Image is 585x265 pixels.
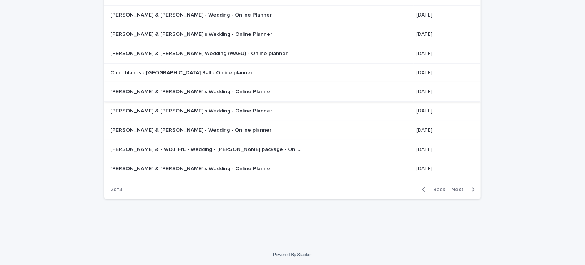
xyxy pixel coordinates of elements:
[110,10,273,18] p: [PERSON_NAME] & [PERSON_NAME] - Wedding - Online Planner
[451,187,468,192] span: Next
[429,187,445,192] span: Back
[417,30,434,38] p: [DATE]
[416,186,448,193] button: Back
[417,68,434,76] p: [DATE]
[110,49,289,57] p: [PERSON_NAME] & [PERSON_NAME] Wedding (WAEU) - Online planner
[104,102,481,121] tr: [PERSON_NAME] & [PERSON_NAME]'s Wedding - Online Planner[PERSON_NAME] & [PERSON_NAME]'s Wedding -...
[104,6,481,25] tr: [PERSON_NAME] & [PERSON_NAME] - Wedding - Online Planner[PERSON_NAME] & [PERSON_NAME] - Wedding -...
[104,25,481,44] tr: [PERSON_NAME] & [PERSON_NAME]'s Wedding - Online Planner[PERSON_NAME] & [PERSON_NAME]'s Wedding -...
[104,82,481,102] tr: [PERSON_NAME] & [PERSON_NAME]'s Wedding - Online Planner[PERSON_NAME] & [PERSON_NAME]'s Wedding -...
[110,164,274,172] p: [PERSON_NAME] & [PERSON_NAME]'s Wedding - Online Planner
[273,252,312,257] a: Powered By Stacker
[104,63,481,82] tr: Churchlands - [GEOGRAPHIC_DATA] Ball - Online plannerChurchlands - [GEOGRAPHIC_DATA] Ball - Onlin...
[104,121,481,140] tr: [PERSON_NAME] & [PERSON_NAME] - Wedding - Online planner[PERSON_NAME] & [PERSON_NAME] - Wedding -...
[417,10,434,18] p: [DATE]
[104,140,481,159] tr: [PERSON_NAME] & - WDJ, FrL - Wedding - [PERSON_NAME] package - Online planner[PERSON_NAME] & - WD...
[110,145,304,153] p: [PERSON_NAME] & - WDJ, FrL - Wedding - [PERSON_NAME] package - Online planner
[110,68,254,76] p: Churchlands - [GEOGRAPHIC_DATA] Ball - Online planner
[110,30,274,38] p: [PERSON_NAME] & [PERSON_NAME]'s Wedding - Online Planner
[104,180,128,199] p: 2 of 3
[417,164,434,172] p: [DATE]
[110,126,273,134] p: [PERSON_NAME] & [PERSON_NAME] - Wedding - Online planner
[110,106,274,114] p: [PERSON_NAME] & [PERSON_NAME]'s Wedding - Online Planner
[448,186,481,193] button: Next
[417,145,434,153] p: [DATE]
[417,87,434,95] p: [DATE]
[104,159,481,178] tr: [PERSON_NAME] & [PERSON_NAME]'s Wedding - Online Planner[PERSON_NAME] & [PERSON_NAME]'s Wedding -...
[417,106,434,114] p: [DATE]
[417,49,434,57] p: [DATE]
[417,126,434,134] p: [DATE]
[110,87,274,95] p: [PERSON_NAME] & [PERSON_NAME]'s Wedding - Online Planner
[104,44,481,63] tr: [PERSON_NAME] & [PERSON_NAME] Wedding (WAEU) - Online planner[PERSON_NAME] & [PERSON_NAME] Weddin...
